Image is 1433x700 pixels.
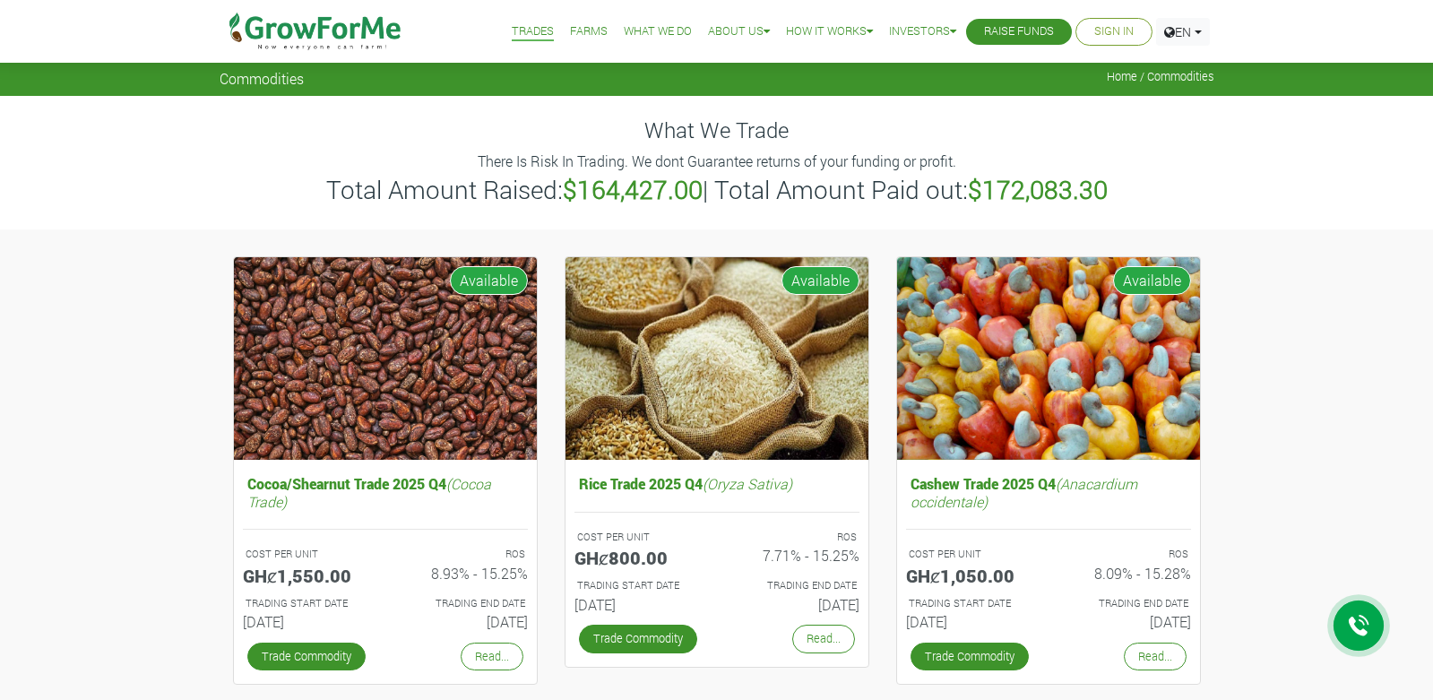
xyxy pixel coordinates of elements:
a: Farms [570,22,608,41]
h6: [DATE] [243,613,372,630]
h6: 8.09% - 15.28% [1062,565,1191,582]
a: Investors [889,22,956,41]
h5: Rice Trade 2025 Q4 [574,471,859,497]
p: Estimated Trading End Date [401,596,525,611]
a: What We Do [624,22,692,41]
h6: [DATE] [1062,613,1191,630]
p: Estimated Trading End Date [733,578,857,593]
h5: GHȼ1,550.00 [243,565,372,586]
img: growforme image [565,257,868,461]
h6: [DATE] [574,596,704,613]
a: Raise Funds [984,22,1054,41]
span: Available [450,266,528,295]
h5: Cocoa/Shearnut Trade 2025 Q4 [243,471,528,514]
a: Sign In [1094,22,1134,41]
h6: [DATE] [906,613,1035,630]
h5: GHȼ800.00 [574,547,704,568]
i: (Anacardium occidentale) [911,474,1137,510]
h4: What We Trade [220,117,1214,143]
p: Estimated Trading Start Date [246,596,369,611]
span: Available [1113,266,1191,295]
p: ROS [1065,547,1188,562]
i: (Cocoa Trade) [247,474,491,510]
a: About Us [708,22,770,41]
p: Estimated Trading Start Date [577,578,701,593]
a: Cashew Trade 2025 Q4(Anacardium occidentale) COST PER UNIT GHȼ1,050.00 ROS 8.09% - 15.28% TRADING... [906,471,1191,637]
h3: Total Amount Raised: | Total Amount Paid out: [222,175,1212,205]
a: Trade Commodity [247,643,366,670]
p: ROS [401,547,525,562]
h6: [DATE] [730,596,859,613]
i: (Oryza Sativa) [703,474,792,493]
a: Cocoa/Shearnut Trade 2025 Q4(Cocoa Trade) COST PER UNIT GHȼ1,550.00 ROS 8.93% - 15.25% TRADING ST... [243,471,528,637]
a: Read... [461,643,523,670]
a: Trade Commodity [911,643,1029,670]
span: Available [781,266,859,295]
a: Read... [792,625,855,652]
p: ROS [733,530,857,545]
a: Trades [512,22,554,41]
h6: [DATE] [399,613,528,630]
a: Rice Trade 2025 Q4(Oryza Sativa) COST PER UNIT GHȼ800.00 ROS 7.71% - 15.25% TRADING START DATE [D... [574,471,859,620]
b: $172,083.30 [968,173,1108,206]
p: There Is Risk In Trading. We dont Guarantee returns of your funding or profit. [222,151,1212,172]
h5: Cashew Trade 2025 Q4 [906,471,1191,514]
span: Home / Commodities [1107,70,1214,83]
a: EN [1156,18,1210,46]
a: Trade Commodity [579,625,697,652]
h6: 8.93% - 15.25% [399,565,528,582]
p: COST PER UNIT [909,547,1032,562]
img: growforme image [234,257,537,461]
p: COST PER UNIT [246,547,369,562]
h6: 7.71% - 15.25% [730,547,859,564]
span: Commodities [220,70,304,87]
p: Estimated Trading Start Date [909,596,1032,611]
p: Estimated Trading End Date [1065,596,1188,611]
a: How it Works [786,22,873,41]
a: Read... [1124,643,1187,670]
p: COST PER UNIT [577,530,701,545]
h5: GHȼ1,050.00 [906,565,1035,586]
img: growforme image [897,257,1200,461]
b: $164,427.00 [563,173,703,206]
